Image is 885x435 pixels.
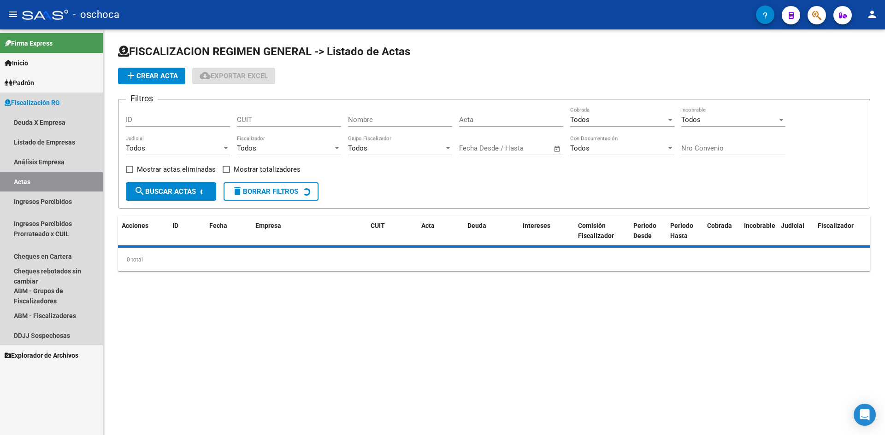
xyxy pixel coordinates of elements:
span: Mostrar actas eliminadas [137,164,216,175]
span: Todos [126,144,145,152]
button: Crear Acta [118,68,185,84]
span: Acta [421,222,435,229]
div: 0 total [118,248,870,271]
button: Buscar Actas [126,182,216,201]
datatable-header-cell: Acciones [118,216,169,246]
button: Borrar Filtros [224,182,319,201]
span: Cobrada [707,222,732,229]
mat-icon: add [125,70,136,81]
span: FISCALIZACION REGIMEN GENERAL -> Listado de Actas [118,45,410,58]
datatable-header-cell: Acta [418,216,464,246]
span: Padrón [5,78,34,88]
mat-icon: search [134,186,145,197]
span: Comisión Fiscalizador [578,222,614,240]
mat-icon: delete [232,186,243,197]
span: - oschoca [73,5,119,25]
button: Exportar EXCEL [192,68,275,84]
datatable-header-cell: Deuda [464,216,519,246]
span: Crear Acta [125,72,178,80]
span: Todos [681,116,701,124]
mat-icon: cloud_download [200,70,211,81]
datatable-header-cell: Incobrable [740,216,777,246]
datatable-header-cell: Período Hasta [667,216,703,246]
span: Incobrable [744,222,775,229]
datatable-header-cell: CUIT [367,216,418,246]
span: Borrar Filtros [232,187,298,196]
span: ID [172,222,178,229]
div: Open Intercom Messenger [854,404,876,426]
span: CUIT [371,222,385,229]
span: Todos [348,144,367,152]
span: Buscar Actas [134,187,196,196]
datatable-header-cell: Judicial [777,216,814,246]
datatable-header-cell: Cobrada [703,216,740,246]
h3: Filtros [126,92,158,105]
mat-icon: person [867,9,878,20]
datatable-header-cell: Comisión Fiscalizador [574,216,630,246]
span: Inicio [5,58,28,68]
span: Fiscalizador [818,222,854,229]
span: Acciones [122,222,148,229]
span: Todos [237,144,256,152]
input: Fecha fin [505,144,549,152]
datatable-header-cell: Empresa [252,216,367,246]
mat-icon: menu [7,9,18,20]
datatable-header-cell: Período Desde [630,216,667,246]
span: Mostrar totalizadores [234,164,301,175]
span: Período Hasta [670,222,693,240]
span: Fiscalización RG [5,98,60,108]
datatable-header-cell: Fecha [206,216,252,246]
datatable-header-cell: Intereses [519,216,574,246]
span: Intereses [523,222,550,229]
span: Explorador de Archivos [5,350,78,360]
span: Todos [570,144,590,152]
input: Fecha inicio [459,144,496,152]
span: Todos [570,116,590,124]
span: Firma Express [5,38,53,48]
span: Empresa [255,222,281,229]
span: Fecha [209,222,227,229]
span: Judicial [781,222,804,229]
datatable-header-cell: Fiscalizador [814,216,883,246]
button: Open calendar [552,144,563,154]
datatable-header-cell: ID [169,216,206,246]
span: Exportar EXCEL [200,72,268,80]
span: Deuda [467,222,486,229]
span: Período Desde [633,222,656,240]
